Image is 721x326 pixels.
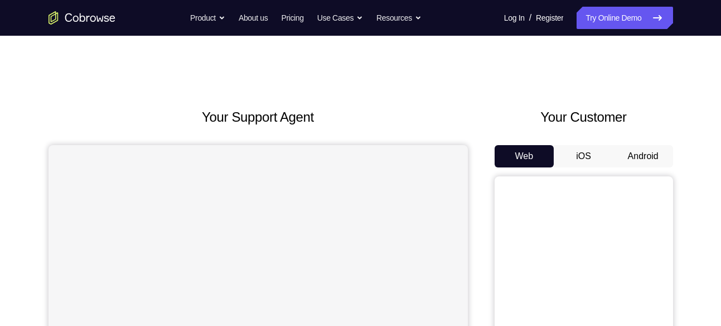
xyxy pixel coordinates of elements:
[376,7,422,29] button: Resources
[504,7,525,29] a: Log In
[49,107,468,127] h2: Your Support Agent
[554,145,613,167] button: iOS
[495,107,673,127] h2: Your Customer
[49,11,115,25] a: Go to the home page
[317,7,363,29] button: Use Cases
[495,145,554,167] button: Web
[536,7,563,29] a: Register
[529,11,531,25] span: /
[613,145,673,167] button: Android
[190,7,225,29] button: Product
[281,7,303,29] a: Pricing
[577,7,672,29] a: Try Online Demo
[239,7,268,29] a: About us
